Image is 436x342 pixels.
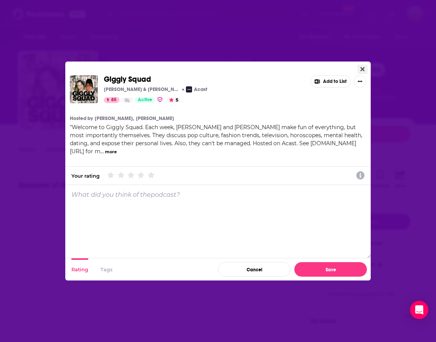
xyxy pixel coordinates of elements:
a: Show additional information [356,170,365,181]
div: Open Intercom Messenger [410,301,428,319]
button: Save [294,262,367,277]
span: 85 [111,96,116,104]
span: Active [138,96,152,104]
span: " [70,124,362,155]
img: Giggly Squad [70,75,98,103]
button: more [105,149,117,155]
span: Welcome to Giggly Squad. Each week, [PERSON_NAME] and [PERSON_NAME] make fun of everything, but m... [70,124,362,155]
a: Giggly Squad [104,75,151,84]
p: What did you think of the podcast ? [71,191,180,198]
button: Show More Button [354,75,366,88]
p: [PERSON_NAME] & [PERSON_NAME] [104,86,180,92]
button: Cancel [218,262,291,277]
a: 85 [104,97,119,103]
a: [PERSON_NAME] [136,115,174,122]
div: Your rating [71,173,100,179]
button: Close [357,65,368,74]
a: Active [135,97,155,103]
span: ... [100,148,104,155]
img: Acast [186,86,192,92]
p: Acast [194,86,207,92]
h4: Hosted by [70,115,93,122]
span: Giggly Squad [104,75,151,84]
button: 5 [167,97,181,103]
a: [PERSON_NAME], [95,115,134,122]
button: Add to List [310,75,351,88]
button: Tags [100,258,113,280]
img: verified Badge [157,96,163,103]
a: AcastAcast [186,86,207,92]
button: Rating [71,258,88,280]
